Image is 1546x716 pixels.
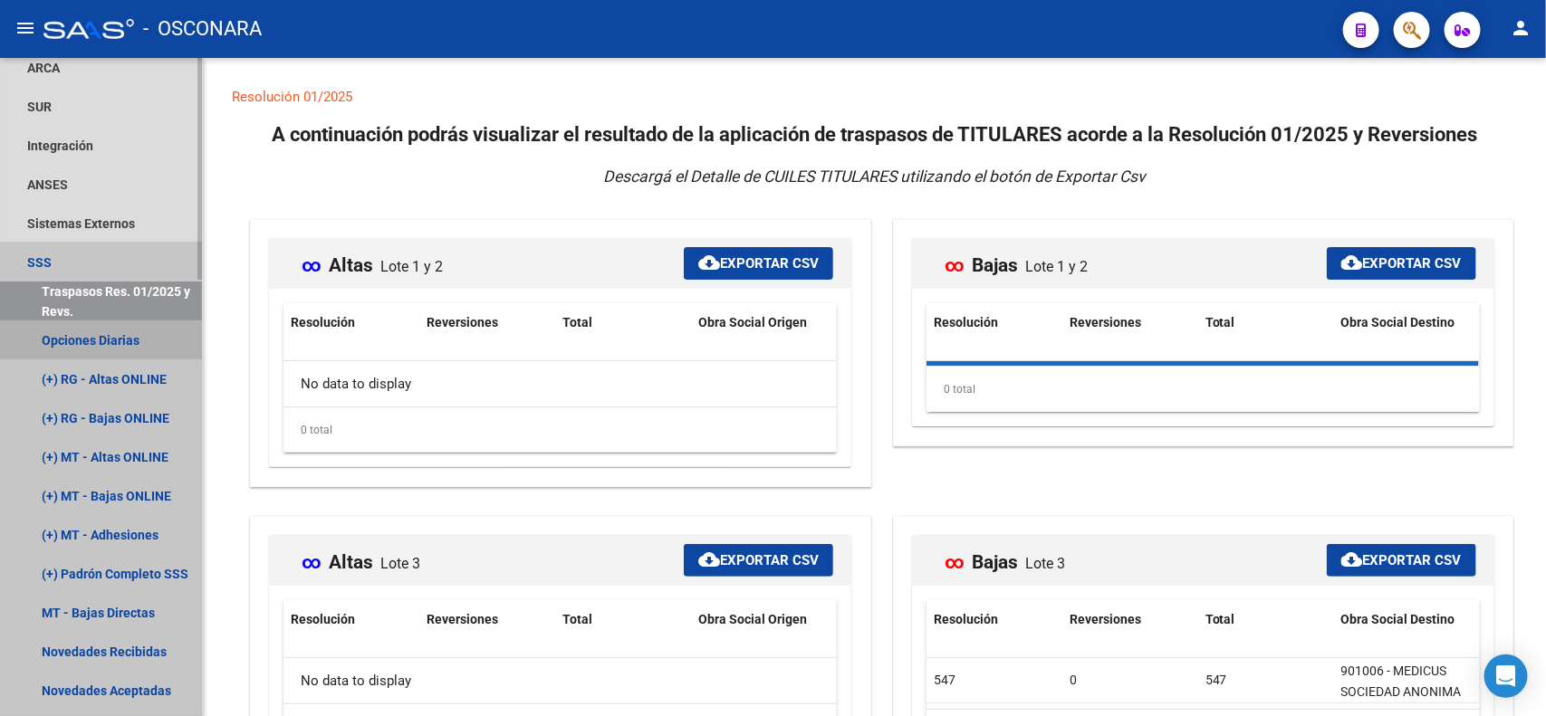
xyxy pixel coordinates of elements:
span: Total [562,612,592,626]
span: Total [562,315,592,329]
datatable-header-cell: Resolución [927,600,1062,639]
span: Total [1205,612,1235,626]
datatable-header-cell: Reversiones [419,303,555,342]
datatable-header-cell: Reversiones [419,600,555,639]
datatable-header-cell: Obra Social Destino [1334,303,1479,342]
mat-card-title: Bajas [945,242,1095,275]
div: 0 total [283,407,837,453]
span: Obra Social Destino [1341,612,1455,626]
div: No data to display [283,658,836,703]
datatable-header-cell: Resolución [283,303,419,342]
span: Lote 3 [380,555,420,572]
span: Reversiones [1070,315,1141,329]
datatable-header-cell: Total [555,600,691,639]
span: - OSCONARA [143,9,262,49]
datatable-header-cell: Reversiones [1062,303,1198,342]
button: Exportar CSV [684,247,833,280]
span: ∞ [302,254,322,276]
span: Exportar CSV [698,255,819,272]
datatable-header-cell: Total [555,303,691,342]
div: No data to display [283,361,836,406]
mat-icon: menu [14,17,36,39]
div: 547 [1205,670,1327,691]
mat-icon: cloud_download [1341,549,1363,570]
datatable-header-cell: Reversiones [1062,600,1198,639]
span: Obra Social Origen [698,612,807,626]
span: ∞ [302,551,322,573]
span: Lote 1 y 2 [380,258,443,275]
mat-icon: cloud_download [1341,252,1363,273]
span: Reversiones [1070,612,1141,626]
span: Reversiones [427,315,498,329]
datatable-header-cell: Obra Social Destino [1334,600,1479,639]
span: Resolución [934,612,998,626]
mat-icon: cloud_download [698,549,720,570]
datatable-header-cell: Resolución [283,600,419,639]
span: Resolución [291,612,355,626]
p: Descargá el Detalle de CUILES TITULARES utilizando el botón de Exportar Csv [603,167,1146,186]
span: Exportar CSV [698,552,819,568]
div: 0 [1070,670,1191,691]
datatable-header-cell: Resolución [927,303,1062,342]
button: Exportar CSV [1327,544,1476,577]
datatable-header-cell: Obra Social Origen [691,600,836,639]
span: Exportar CSV [1341,255,1462,272]
div: Open Intercom Messenger [1484,654,1528,698]
mat-card-title: Bajas [945,539,1072,572]
span: Total [1205,315,1235,329]
mat-card-title: Altas [302,539,427,572]
button: Exportar CSV [684,544,833,577]
span: Resolución [934,315,998,329]
mat-icon: cloud_download [698,252,720,273]
span: ∞ [945,254,965,276]
span: Exportar CSV [1341,552,1462,568]
mat-icon: person [1510,17,1532,39]
span: Lote 1 y 2 [1025,258,1088,275]
div: 0 total [927,367,1480,412]
datatable-header-cell: Total [1198,600,1334,639]
h2: A continuación podrás visualizar el resultado de la aplicación de traspasos de TITULARES acorde a... [272,118,1477,152]
div: 547 [934,670,1055,691]
mat-card-title: Altas [302,242,450,275]
span: Obra Social Origen [698,315,807,329]
span: Resolución [291,315,355,329]
span: Obra Social Destino [1341,315,1455,329]
datatable-header-cell: Total [1198,303,1334,342]
button: Exportar CSV [1327,247,1476,280]
datatable-header-cell: Obra Social Origen [691,303,836,342]
span: Reversiones [427,612,498,626]
span: Lote 3 [1025,555,1065,572]
span: ∞ [945,551,965,573]
a: Resolución 01/2025 [232,89,352,105]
